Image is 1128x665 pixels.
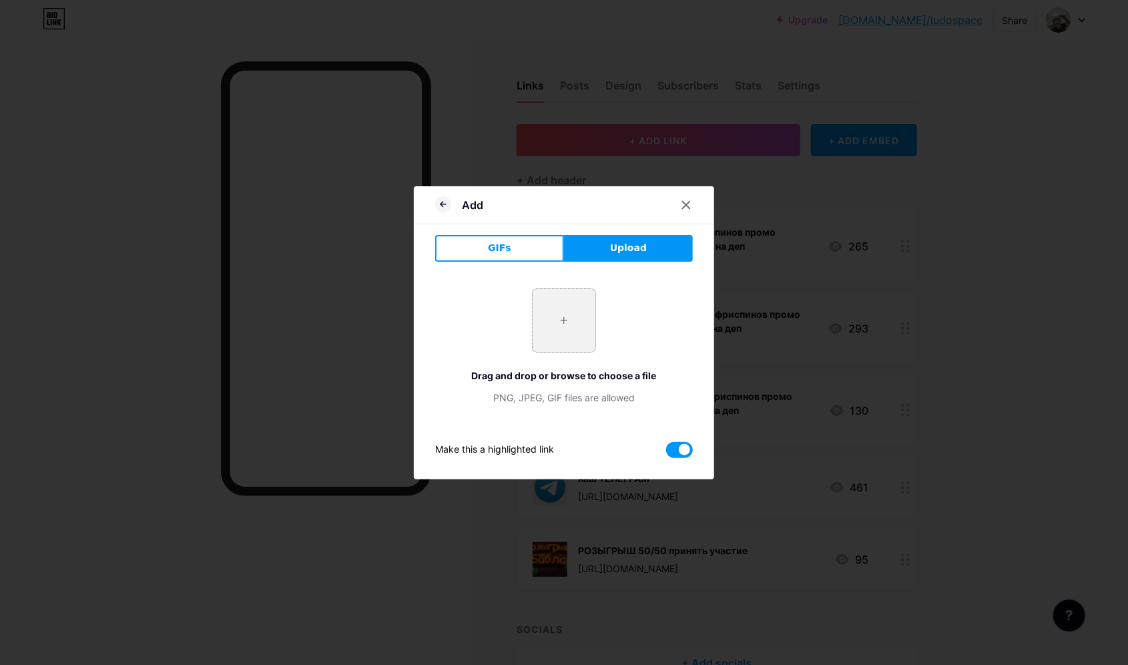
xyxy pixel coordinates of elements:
span: GIFs [488,241,511,255]
div: Add [462,197,483,213]
div: PNG, JPEG, GIF files are allowed [435,391,693,405]
div: Make this a highlighted link [435,442,554,458]
div: Drag and drop or browse to choose a file [435,369,693,383]
button: Upload [564,235,693,262]
span: Upload [610,241,647,255]
button: GIFs [435,235,564,262]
